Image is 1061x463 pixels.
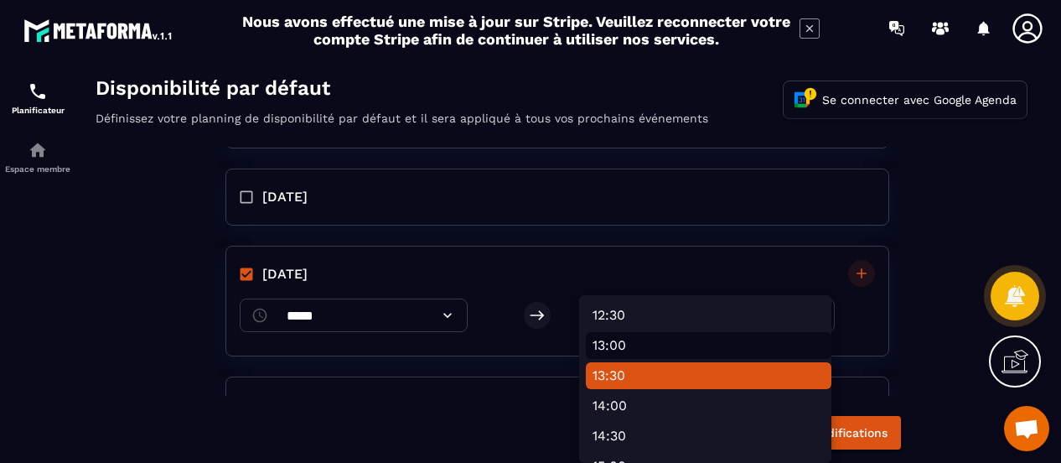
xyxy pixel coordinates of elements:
li: 13:00 [507,259,753,286]
img: scheduler [28,81,48,101]
p: Espace membre [4,164,71,174]
img: logo [23,15,174,45]
p: Planificateur [4,106,71,115]
li: 14:00 [507,320,753,346]
img: automations [28,140,48,160]
li: 13:30 [507,289,753,316]
li: 12:30 [507,229,753,256]
h2: Nous avons effectué une mise à jour sur Stripe. Veuillez reconnecter votre compte Stripe afin de ... [241,13,791,48]
a: schedulerschedulerPlanificateur [4,69,71,127]
li: 15:00 [507,380,753,407]
li: 14:30 [507,350,753,377]
a: automationsautomationsEspace membre [4,127,71,186]
a: Ouvrir le chat [1004,406,1049,451]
